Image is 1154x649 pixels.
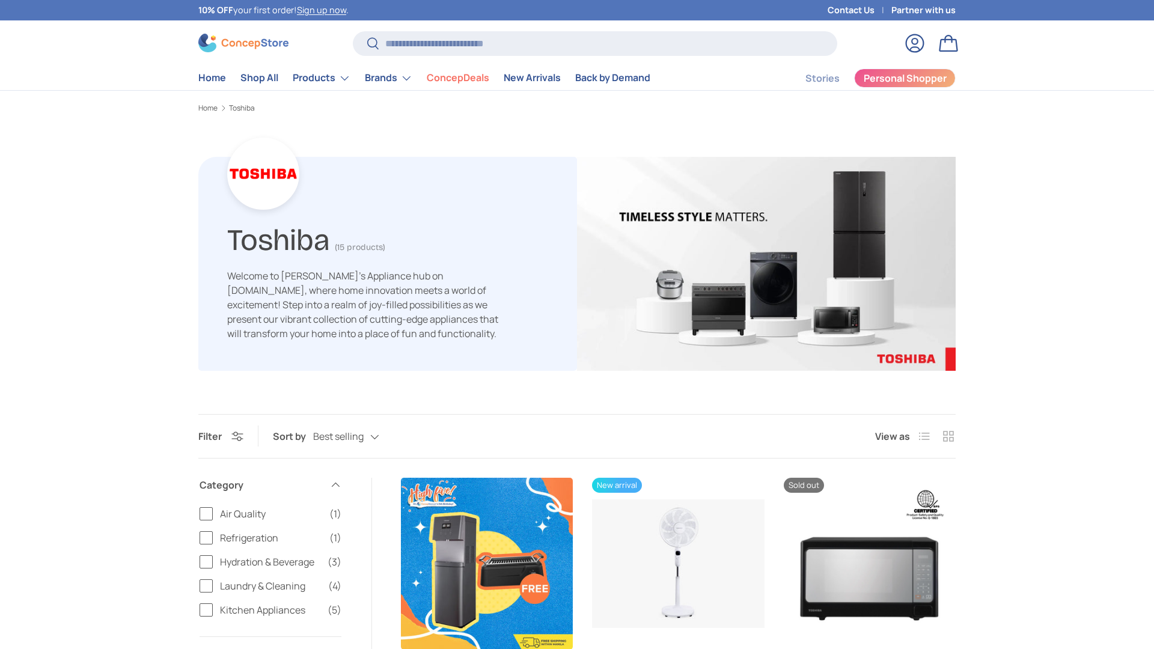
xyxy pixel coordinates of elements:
[297,4,346,16] a: Sign up now
[427,66,489,90] a: ConcepDeals
[227,218,330,258] h1: Toshiba
[198,4,233,16] strong: 10% OFF
[198,430,243,443] button: Filter
[220,555,320,569] span: Hydration & Beverage
[313,431,364,442] span: Best selling
[328,579,341,593] span: (4)
[575,66,650,90] a: Back by Demand
[891,4,956,17] a: Partner with us
[335,242,385,252] span: (15 products)
[200,478,322,492] span: Category
[784,478,824,493] span: Sold out
[198,105,218,112] a: Home
[828,4,891,17] a: Contact Us
[229,105,255,112] a: Toshiba
[329,507,341,521] span: (1)
[240,66,278,90] a: Shop All
[198,103,956,114] nav: Breadcrumbs
[198,430,222,443] span: Filter
[220,507,322,521] span: Air Quality
[864,73,947,83] span: Personal Shopper
[220,579,321,593] span: Laundry & Cleaning
[198,4,349,17] p: your first order! .
[220,531,322,545] span: Refrigeration
[220,603,320,617] span: Kitchen Appliances
[313,426,403,447] button: Best selling
[504,66,561,90] a: New Arrivals
[328,603,341,617] span: (5)
[200,463,341,507] summary: Category
[854,69,956,88] a: Personal Shopper
[198,34,288,52] img: ConcepStore
[875,429,910,443] span: View as
[285,66,358,90] summary: Products
[777,66,956,90] nav: Secondary
[328,555,341,569] span: (3)
[592,478,642,493] span: New arrival
[805,67,840,90] a: Stories
[293,66,350,90] a: Products
[198,66,226,90] a: Home
[198,66,650,90] nav: Primary
[227,269,510,341] p: Welcome to [PERSON_NAME]'s Appliance hub on [DOMAIN_NAME], where home innovation meets a world of...
[358,66,420,90] summary: Brands
[329,531,341,545] span: (1)
[273,429,313,443] label: Sort by
[577,157,956,371] img: Toshiba
[365,66,412,90] a: Brands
